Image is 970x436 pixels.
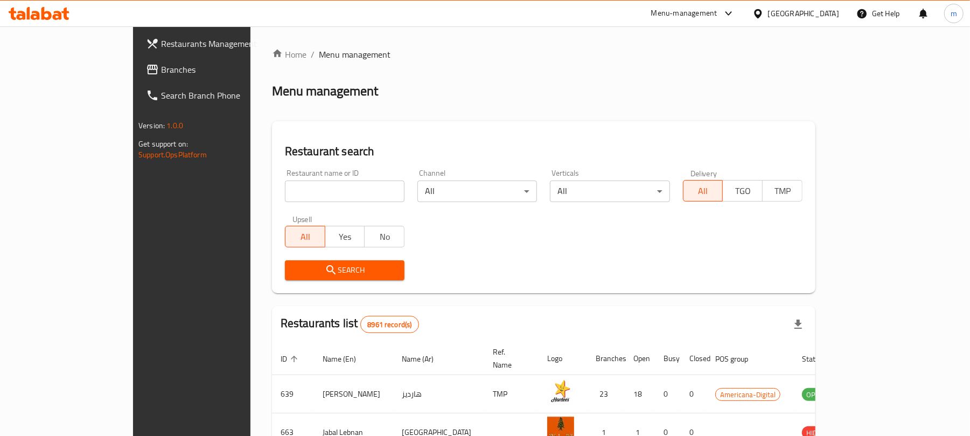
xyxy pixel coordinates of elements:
span: Search Branch Phone [161,89,287,102]
li: / [311,48,315,61]
label: Upsell [292,215,312,223]
td: [PERSON_NAME] [314,375,393,413]
span: POS group [715,352,762,365]
span: Americana-Digital [716,389,780,401]
span: Name (En) [323,352,370,365]
a: Support.OpsPlatform [138,148,207,162]
h2: Restaurants list [281,315,419,333]
span: Get support on: [138,137,188,151]
span: No [369,229,400,245]
td: 23 [587,375,625,413]
td: 18 [625,375,655,413]
h2: Restaurant search [285,143,802,160]
div: Export file [785,312,811,337]
span: Yes [330,229,361,245]
th: Open [625,342,655,375]
img: Hardee's [547,378,574,405]
span: OPEN [802,389,828,401]
span: Status [802,352,837,365]
td: TMP [484,375,539,413]
button: Search [285,260,404,280]
td: 0 [681,375,707,413]
span: m [951,8,957,19]
a: Restaurants Management [137,31,295,57]
td: 0 [655,375,681,413]
span: TGO [727,183,758,199]
button: TGO [722,180,763,202]
span: All [290,229,321,245]
span: All [688,183,719,199]
span: Version: [138,119,165,133]
button: No [364,226,404,247]
button: Yes [325,226,365,247]
span: ID [281,352,301,365]
input: Search for restaurant name or ID.. [285,181,404,202]
span: Restaurants Management [161,37,287,50]
div: [GEOGRAPHIC_DATA] [768,8,839,19]
a: Branches [137,57,295,82]
a: Search Branch Phone [137,82,295,108]
div: Menu-management [651,7,717,20]
span: Menu management [319,48,390,61]
th: Branches [587,342,625,375]
div: Total records count [360,316,418,333]
div: All [417,181,537,202]
span: 1.0.0 [166,119,183,133]
span: 8961 record(s) [361,320,418,330]
h2: Menu management [272,82,378,100]
nav: breadcrumb [272,48,815,61]
button: All [683,180,723,202]
button: All [285,226,325,247]
span: TMP [767,183,798,199]
th: Closed [681,342,707,375]
td: هارديز [393,375,484,413]
button: TMP [762,180,802,202]
span: Search [294,264,396,277]
span: Branches [161,63,287,76]
label: Delivery [690,169,717,177]
th: Logo [539,342,587,375]
th: Busy [655,342,681,375]
span: Ref. Name [493,345,526,371]
span: Name (Ar) [402,352,448,365]
div: All [550,181,669,202]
